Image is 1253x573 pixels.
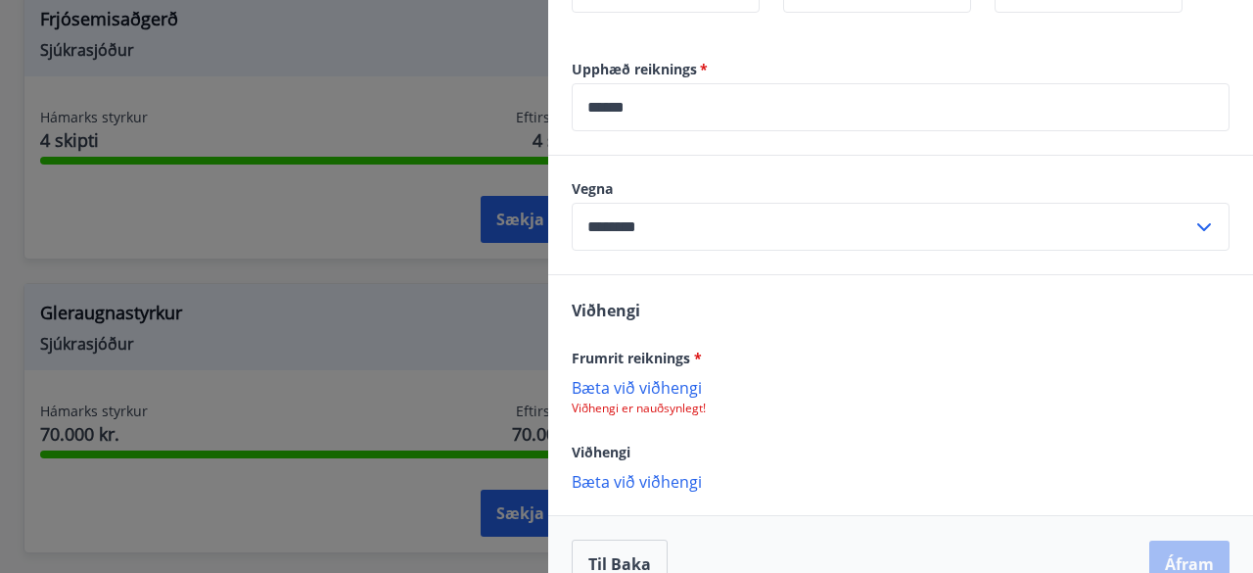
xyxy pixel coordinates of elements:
[572,471,1230,491] p: Bæta við viðhengi
[572,300,640,321] span: Viðhengi
[572,443,630,461] span: Viðhengi
[572,60,1230,79] label: Upphæð reiknings
[572,83,1230,131] div: Upphæð reiknings
[572,349,702,367] span: Frumrit reiknings
[572,377,1230,397] p: Bæta við viðhengi
[572,179,1230,199] label: Vegna
[572,401,1230,416] p: Viðhengi er nauðsynlegt!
